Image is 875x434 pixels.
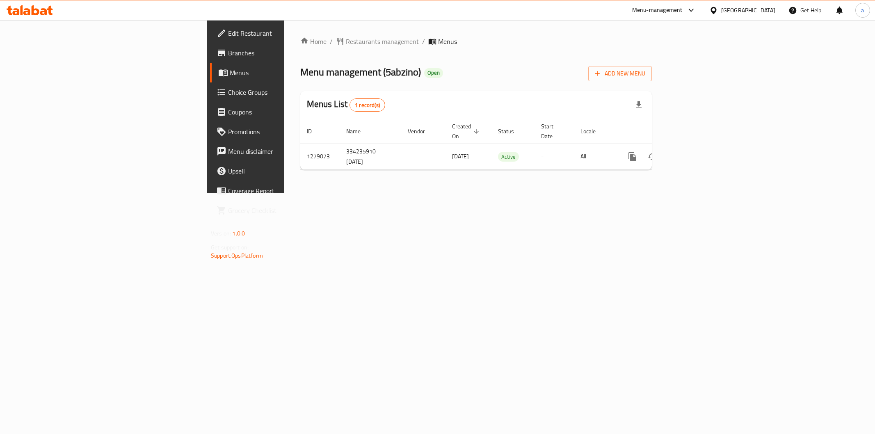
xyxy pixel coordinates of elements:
span: Menu management ( 5abzino ) [300,63,421,81]
span: 1.0.0 [232,228,245,239]
span: Choice Groups [228,87,346,97]
span: Add New Menu [595,69,645,79]
span: Branches [228,48,346,58]
a: Menu disclaimer [210,142,353,161]
span: Coupons [228,107,346,117]
a: Edit Restaurant [210,23,353,43]
li: / [422,37,425,46]
span: Status [498,126,525,136]
a: Grocery Checklist [210,201,353,220]
div: [GEOGRAPHIC_DATA] [721,6,775,15]
span: Vendor [408,126,436,136]
th: Actions [616,119,708,144]
span: ID [307,126,322,136]
span: Menus [230,68,346,78]
td: - [535,144,574,169]
div: Total records count [350,98,385,112]
span: a [861,6,864,15]
h2: Menus List [307,98,385,112]
div: Export file [629,95,649,115]
span: Upsell [228,166,346,176]
span: Grocery Checklist [228,206,346,215]
span: Get support on: [211,242,249,253]
span: Version: [211,228,231,239]
span: [DATE] [452,151,469,162]
button: Add New Menu [588,66,652,81]
div: Open [424,68,443,78]
span: Edit Restaurant [228,28,346,38]
a: Support.OpsPlatform [211,250,263,261]
span: Open [424,69,443,76]
a: Upsell [210,161,353,181]
a: Menus [210,63,353,82]
div: Menu-management [632,5,683,15]
a: Restaurants management [336,37,419,46]
a: Coupons [210,102,353,122]
span: Promotions [228,127,346,137]
span: Menu disclaimer [228,146,346,156]
span: Coverage Report [228,186,346,196]
button: more [623,147,642,167]
span: Created On [452,121,482,141]
nav: breadcrumb [300,37,652,46]
td: All [574,144,616,169]
a: Coverage Report [210,181,353,201]
button: Change Status [642,147,662,167]
span: Start Date [541,121,564,141]
span: Restaurants management [346,37,419,46]
a: Branches [210,43,353,63]
span: 1 record(s) [350,101,385,109]
table: enhanced table [300,119,708,170]
span: Locale [580,126,606,136]
a: Choice Groups [210,82,353,102]
a: Promotions [210,122,353,142]
span: Name [346,126,371,136]
span: Menus [438,37,457,46]
span: Active [498,152,519,162]
td: 334235910 - [DATE] [340,144,401,169]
